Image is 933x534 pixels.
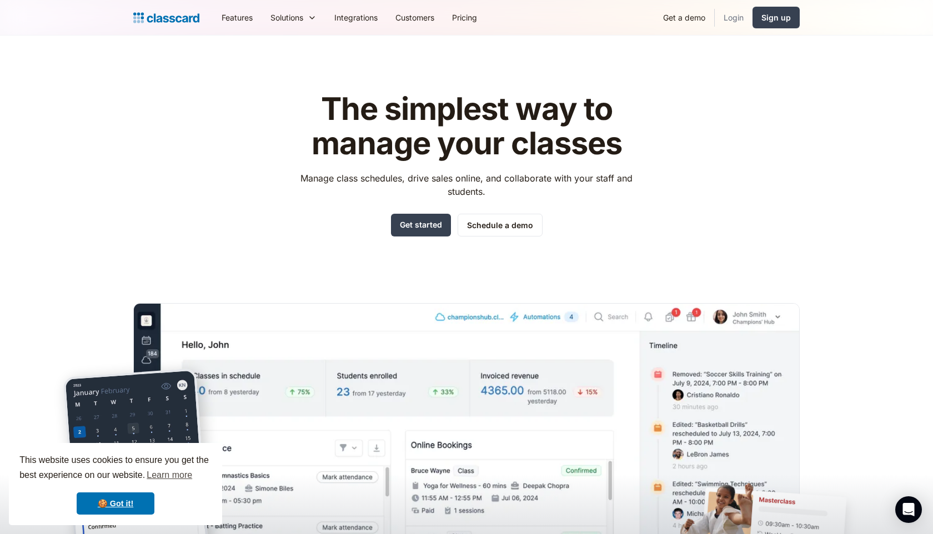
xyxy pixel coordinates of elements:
[290,92,643,160] h1: The simplest way to manage your classes
[715,5,753,30] a: Login
[895,496,922,523] div: Open Intercom Messenger
[458,214,543,236] a: Schedule a demo
[9,443,222,525] div: cookieconsent
[213,5,262,30] a: Features
[19,454,212,483] span: This website uses cookies to ensure you get the best experience on our website.
[443,5,486,30] a: Pricing
[391,214,451,236] a: Get started
[145,467,194,483] a: learn more about cookies
[753,7,800,28] a: Sign up
[387,5,443,30] a: Customers
[761,12,791,23] div: Sign up
[270,12,303,23] div: Solutions
[325,5,387,30] a: Integrations
[133,10,199,26] a: Logo
[290,172,643,198] p: Manage class schedules, drive sales online, and collaborate with your staff and students.
[77,492,154,515] a: dismiss cookie message
[654,5,714,30] a: Get a demo
[262,5,325,30] div: Solutions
